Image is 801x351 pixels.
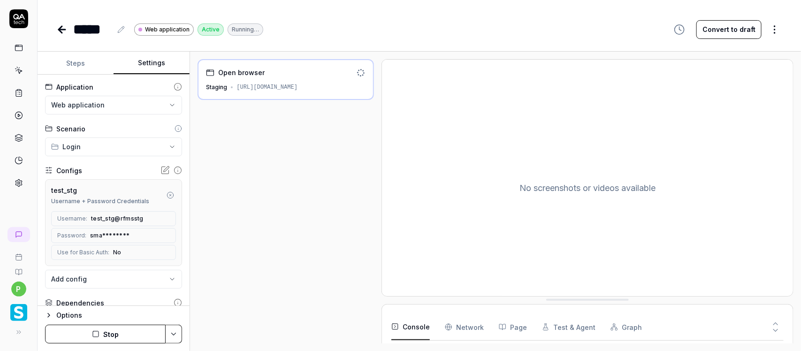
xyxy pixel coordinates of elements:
[499,314,527,340] button: Page
[542,314,595,340] button: Test & Agent
[57,248,109,257] span: Use for Basic Auth:
[198,23,224,36] div: Active
[62,142,81,152] span: Login
[56,166,82,175] div: Configs
[91,214,144,223] span: test_stg@rfmsstg
[51,197,149,206] div: Username + Password Credentials
[113,248,122,257] span: No
[57,214,87,223] span: Username:
[145,25,190,34] span: Web application
[668,20,691,39] button: View version history
[10,304,27,321] img: Smartlinx Logo
[45,310,182,321] button: Options
[38,52,114,75] button: Steps
[134,23,194,36] a: Web application
[56,82,93,92] div: Application
[8,227,30,242] a: New conversation
[445,314,484,340] button: Network
[206,83,227,92] div: Staging
[4,261,33,276] a: Documentation
[391,314,430,340] button: Console
[51,100,105,110] span: Web application
[236,83,298,92] div: [URL][DOMAIN_NAME]
[45,96,182,114] button: Web application
[218,68,265,77] div: Open browser
[56,310,182,321] div: Options
[45,137,182,156] button: Login
[4,297,33,323] button: Smartlinx Logo
[114,52,190,75] button: Settings
[56,124,85,134] div: Scenario
[4,246,33,261] a: Book a call with us
[610,314,642,340] button: Graph
[51,185,149,195] div: test_stg
[228,23,263,36] div: Running…
[11,282,26,297] button: p
[56,298,104,308] div: Dependencies
[382,60,793,316] div: No screenshots or videos available
[696,20,762,39] button: Convert to draft
[57,231,86,240] span: Password:
[45,325,166,343] button: Stop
